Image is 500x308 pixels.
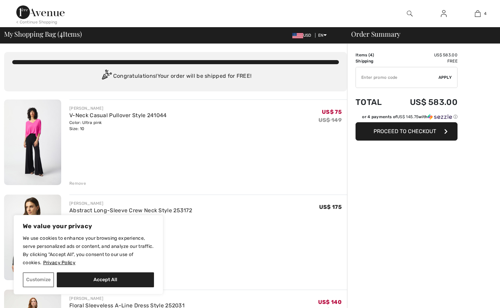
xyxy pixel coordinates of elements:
[100,70,113,83] img: Congratulation2.svg
[319,204,342,210] span: US$ 175
[392,91,458,114] td: US$ 583.00
[356,67,438,88] input: Promo code
[392,58,458,64] td: Free
[4,31,82,37] span: My Shopping Bag ( Items)
[69,180,86,186] div: Remove
[392,52,458,58] td: US$ 583.00
[23,234,154,267] p: We use cookies to enhance your browsing experience, serve personalized ads or content, and analyz...
[438,74,452,80] span: Apply
[397,114,418,119] span: US$ 145.75
[356,114,458,122] div: or 4 payments ofUS$ 145.75withSezzle Click to learn more about Sezzle
[69,215,192,227] div: Color: Black/Multi Size: 10
[4,99,61,185] img: V-Neck Casual Pullover Style 241044
[356,122,458,141] button: Proceed to Checkout
[318,117,342,123] s: US$ 149
[16,5,65,19] img: 1ère Avenue
[69,207,192,214] a: Abstract Long-Sleeve Crew Neck Style 253172
[441,10,447,18] img: My Info
[4,195,61,280] img: Abstract Long-Sleeve Crew Neck Style 253172
[484,11,486,17] span: 4
[69,200,192,206] div: [PERSON_NAME]
[59,29,63,38] span: 4
[16,19,57,25] div: < Continue Shopping
[69,295,185,302] div: [PERSON_NAME]
[292,33,303,38] img: US Dollar
[69,105,167,111] div: [PERSON_NAME]
[356,52,392,58] td: Items ( )
[69,112,167,119] a: V-Neck Casual Pullover Style 241044
[343,31,496,37] div: Order Summary
[14,215,163,294] div: We value your privacy
[322,109,342,115] span: US$ 75
[57,272,154,287] button: Accept All
[475,10,481,18] img: My Bag
[356,91,392,114] td: Total
[23,272,54,287] button: Customize
[428,114,452,120] img: Sezzle
[407,10,413,18] img: search the website
[69,120,167,132] div: Color: Ultra pink Size: 10
[370,53,373,57] span: 4
[435,10,452,18] a: Sign In
[374,128,436,134] span: Proceed to Checkout
[318,299,342,305] span: US$ 140
[12,70,339,83] div: Congratulations! Your order will be shipped for FREE!
[318,33,327,38] span: EN
[356,58,392,64] td: Shipping
[43,259,76,266] a: Privacy Policy
[362,114,458,120] div: or 4 payments of with
[461,10,494,18] a: 4
[292,33,314,38] span: USD
[23,222,154,230] p: We value your privacy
